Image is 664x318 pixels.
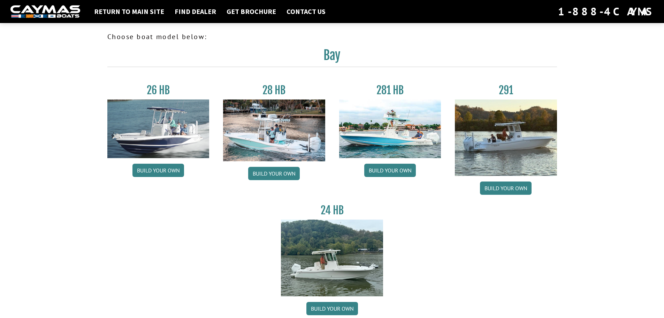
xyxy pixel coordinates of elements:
a: Contact Us [283,7,329,16]
img: 28_hb_thumbnail_for_caymas_connect.jpg [223,99,325,161]
a: Build your own [132,164,184,177]
p: Choose boat model below: [107,31,557,42]
h3: 291 [455,84,557,97]
a: Find Dealer [171,7,220,16]
h2: Bay [107,47,557,67]
img: 26_new_photo_resized.jpg [107,99,209,158]
h3: 281 HB [339,84,441,97]
a: Build your own [364,164,416,177]
a: Build your own [306,302,358,315]
a: Build your own [248,167,300,180]
img: white-logo-c9c8dbefe5ff5ceceb0f0178aa75bf4bb51f6bca0971e226c86eb53dfe498488.png [10,5,80,18]
img: 291_Thumbnail.jpg [455,99,557,176]
img: 24_HB_thumbnail.jpg [281,220,383,296]
h3: 24 HB [281,204,383,217]
img: 28-hb-twin.jpg [339,99,441,158]
div: 1-888-4CAYMAS [558,4,654,19]
a: Return to main site [91,7,168,16]
h3: 28 HB [223,84,325,97]
h3: 26 HB [107,84,209,97]
a: Build your own [480,182,532,195]
a: Get Brochure [223,7,280,16]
